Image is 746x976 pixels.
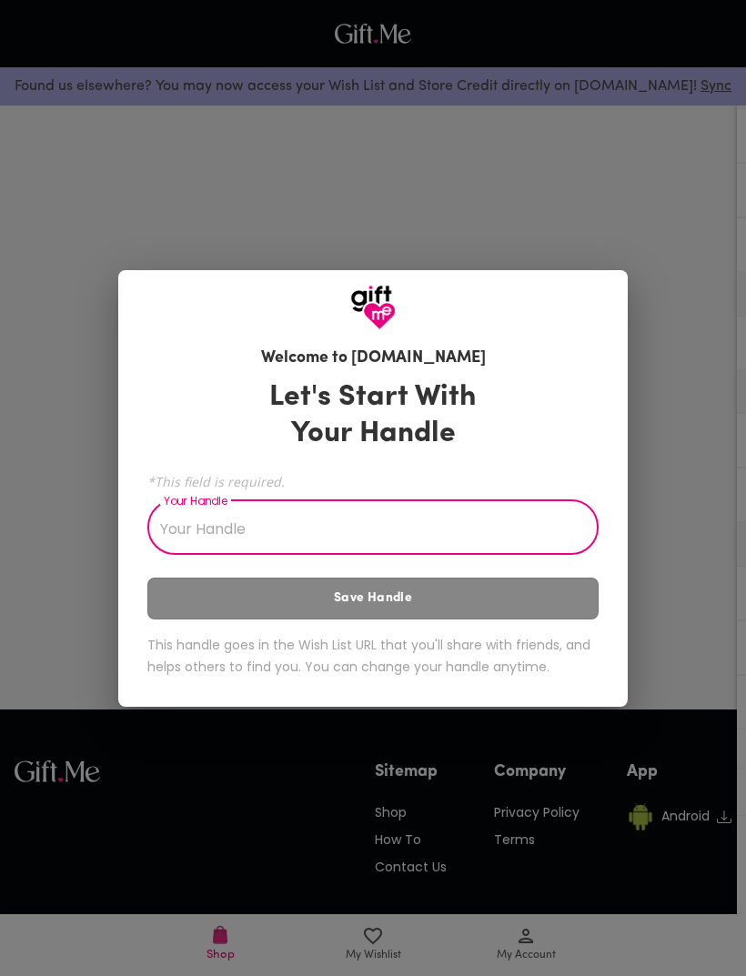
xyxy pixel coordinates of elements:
[247,379,499,452] h3: Let's Start With Your Handle
[147,504,579,555] input: Your Handle
[147,634,599,679] h6: This handle goes in the Wish List URL that you'll share with friends, and helps others to find yo...
[147,473,599,490] span: *This field is required.
[350,285,396,330] img: GiftMe Logo
[261,347,486,371] h6: Welcome to [DOMAIN_NAME]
